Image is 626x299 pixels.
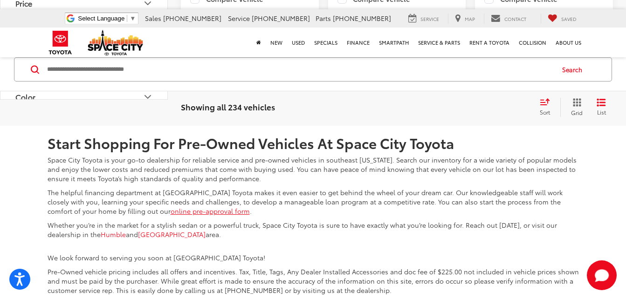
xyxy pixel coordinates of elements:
span: List [597,108,606,116]
button: List View [590,98,613,116]
div: Color [15,93,35,102]
a: About Us [551,27,586,57]
span: Service [420,15,439,22]
a: Service [401,14,446,24]
span: Showing all 234 vehicles [181,101,275,112]
span: Sales [145,14,161,23]
button: Select sort value [535,98,560,116]
a: online pre-approval form [171,206,250,216]
img: Toyota [43,27,78,58]
a: Used [287,27,310,57]
span: Grid [571,109,583,116]
span: Contact [504,15,526,22]
a: Select Language​ [78,15,136,22]
a: Specials [310,27,342,57]
a: Service & Parts [413,27,465,57]
img: Space City Toyota [88,30,144,55]
a: SmartPath [374,27,413,57]
p: We look forward to serving you soon at [GEOGRAPHIC_DATA] Toyota! [48,253,579,262]
span: [PHONE_NUMBER] [163,14,221,23]
span: Sort [540,108,550,116]
div: Color [142,91,153,102]
a: Contact [484,14,533,24]
a: My Saved Vehicles [541,14,584,24]
a: Home [252,27,266,57]
button: ColorColor [0,82,168,112]
span: ▼ [130,15,136,22]
button: Search [553,58,596,81]
p: Space City Toyota is your go-to dealership for reliable service and pre-owned vehicles in southea... [48,155,579,183]
a: Map [448,14,482,24]
span: Map [465,15,475,22]
span: [PHONE_NUMBER] [333,14,391,23]
h2: Start Shopping For Pre-Owned Vehicles At Space City Toyota [48,135,579,150]
svg: Start Chat [587,260,617,290]
span: Service [228,14,250,23]
a: Humble [101,230,126,239]
p: Pre-Owned vehicle pricing includes all offers and incentives. Tax, Title, Tags, Any Dealer Instal... [48,267,579,295]
p: The helpful financing department at [GEOGRAPHIC_DATA] Toyota makes it even easier to get behind t... [48,188,579,216]
span: Saved [561,15,577,22]
span: Select Language [78,15,124,22]
input: Search by Make, Model, or Keyword [46,58,553,81]
a: Rent a Toyota [465,27,514,57]
span: [PHONE_NUMBER] [252,14,310,23]
a: [GEOGRAPHIC_DATA] [138,230,206,239]
a: Finance [342,27,374,57]
button: Grid View [560,98,590,116]
a: New [266,27,287,57]
button: Toggle Chat Window [587,260,617,290]
span: Parts [316,14,331,23]
a: Collision [514,27,551,57]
